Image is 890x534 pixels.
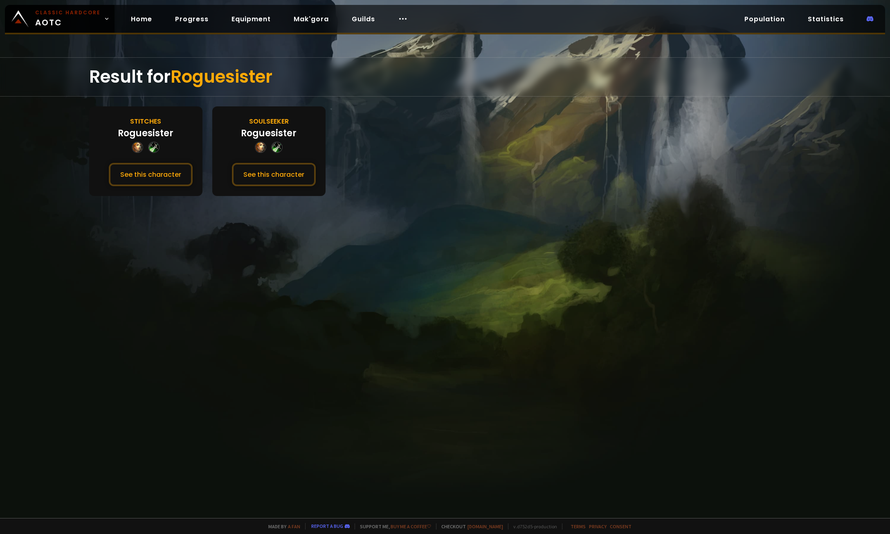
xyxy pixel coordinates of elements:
button: See this character [232,163,316,186]
div: Roguesister [118,126,173,140]
div: Result for [89,58,801,96]
a: Report a bug [311,523,343,529]
a: [DOMAIN_NAME] [467,523,503,529]
span: Checkout [436,523,503,529]
div: Soulseeker [249,116,289,126]
div: Roguesister [241,126,297,140]
a: a fan [288,523,300,529]
a: Terms [571,523,586,529]
span: v. d752d5 - production [508,523,557,529]
span: Support me, [355,523,431,529]
a: Progress [169,11,215,27]
span: AOTC [35,9,101,29]
small: Classic Hardcore [35,9,101,16]
span: Roguesister [171,65,272,89]
a: Mak'gora [287,11,335,27]
span: Made by [263,523,300,529]
a: Classic HardcoreAOTC [5,5,115,33]
a: Home [124,11,159,27]
a: Population [738,11,791,27]
a: Consent [610,523,632,529]
a: Guilds [345,11,382,27]
button: See this character [109,163,193,186]
a: Privacy [589,523,607,529]
div: Stitches [130,116,161,126]
a: Equipment [225,11,277,27]
a: Statistics [801,11,850,27]
a: Buy me a coffee [391,523,431,529]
